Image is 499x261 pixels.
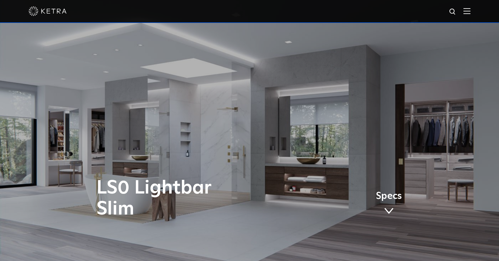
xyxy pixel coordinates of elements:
[449,8,457,16] img: search icon
[376,192,402,216] a: Specs
[96,178,276,220] h1: LS0 Lightbar Slim
[29,6,67,16] img: ketra-logo-2019-white
[376,192,402,201] span: Specs
[463,8,470,14] img: Hamburger%20Nav.svg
